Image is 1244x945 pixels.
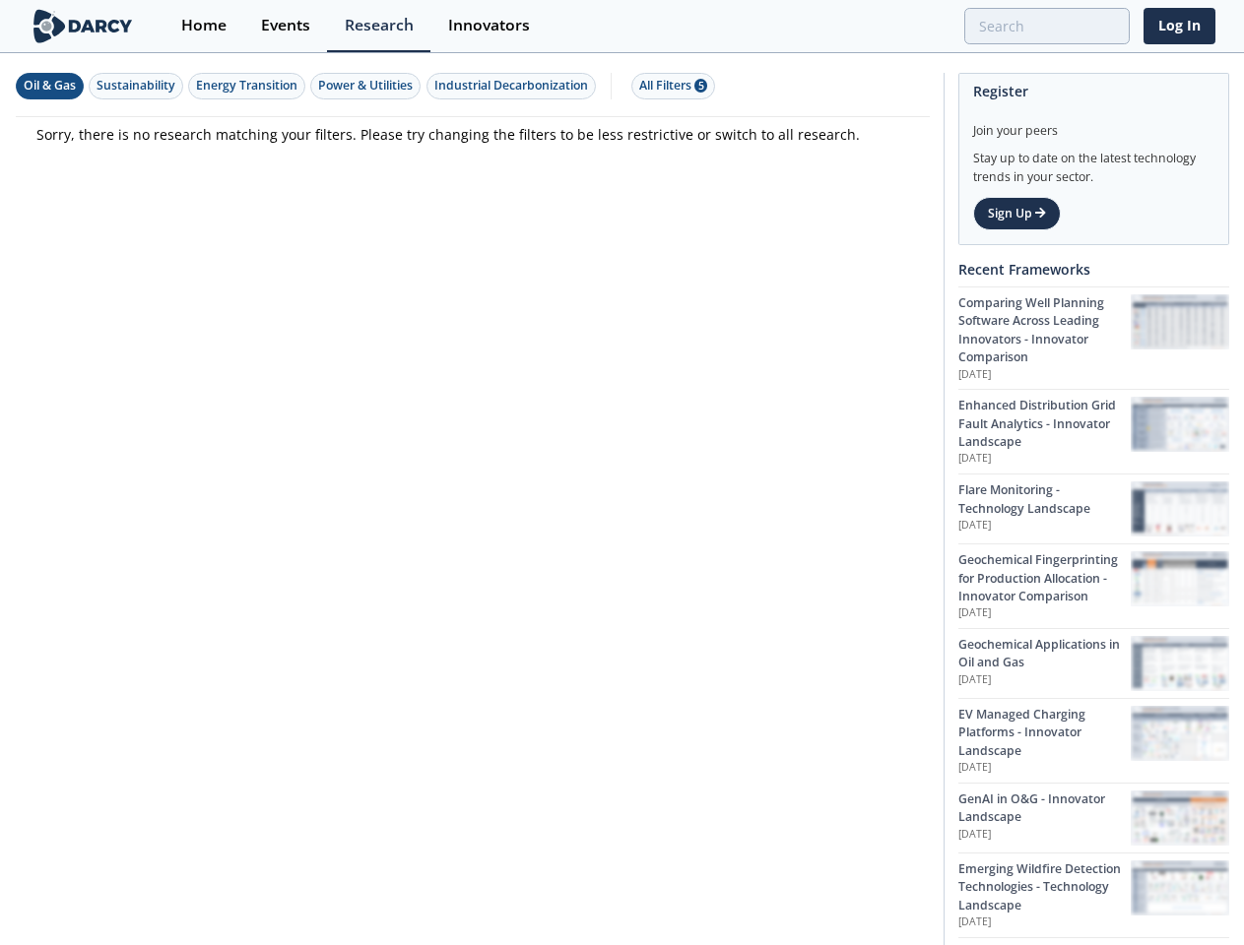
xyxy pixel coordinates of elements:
[694,79,707,93] span: 5
[958,551,1131,605] div: Geochemical Fingerprinting for Production Allocation - Innovator Comparison
[434,77,588,94] div: Industrial Decarbonization
[958,518,1131,534] p: [DATE]
[958,252,1229,286] div: Recent Frameworks
[958,827,1131,843] p: [DATE]
[181,18,227,33] div: Home
[958,481,1131,518] div: Flare Monitoring - Technology Landscape
[958,628,1229,698] a: Geochemical Applications in Oil and Gas [DATE] Geochemical Applications in Oil and Gas preview
[958,672,1131,688] p: [DATE]
[448,18,530,33] div: Innovators
[958,636,1131,672] div: Geochemical Applications in Oil and Gas
[30,9,137,43] img: logo-wide.svg
[318,77,413,94] div: Power & Utilities
[973,197,1061,230] a: Sign Up
[958,294,1131,367] div: Comparing Well Planning Software Across Leading Innovators - Innovator Comparison
[973,108,1214,140] div: Join your peers
[958,706,1131,760] div: EV Managed Charging Platforms - Innovator Landscape
[958,605,1131,621] p: [DATE]
[261,18,310,33] div: Events
[36,124,909,145] p: Sorry, there is no research matching your filters. Please try changing the filters to be less res...
[958,783,1229,852] a: GenAI in O&G - Innovator Landscape [DATE] GenAI in O&G - Innovator Landscape preview
[97,77,175,94] div: Sustainability
[639,77,707,94] div: All Filters
[188,73,305,99] button: Energy Transition
[973,140,1214,186] div: Stay up to date on the latest technology trends in your sector.
[16,73,84,99] button: Oil & Gas
[958,473,1229,543] a: Flare Monitoring - Technology Landscape [DATE] Flare Monitoring - Technology Landscape preview
[958,760,1131,776] p: [DATE]
[89,73,183,99] button: Sustainability
[973,74,1214,108] div: Register
[345,18,414,33] div: Research
[958,389,1229,473] a: Enhanced Distribution Grid Fault Analytics - Innovator Landscape [DATE] Enhanced Distribution Gri...
[1144,8,1215,44] a: Log In
[958,860,1131,914] div: Emerging Wildfire Detection Technologies - Technology Landscape
[958,451,1131,467] p: [DATE]
[958,286,1229,389] a: Comparing Well Planning Software Across Leading Innovators - Innovator Comparison [DATE] Comparin...
[24,77,76,94] div: Oil & Gas
[958,543,1229,628] a: Geochemical Fingerprinting for Production Allocation - Innovator Comparison [DATE] Geochemical Fi...
[426,73,596,99] button: Industrial Decarbonization
[310,73,421,99] button: Power & Utilities
[196,77,297,94] div: Energy Transition
[958,852,1229,937] a: Emerging Wildfire Detection Technologies - Technology Landscape [DATE] Emerging Wildfire Detectio...
[958,914,1131,930] p: [DATE]
[958,790,1131,827] div: GenAI in O&G - Innovator Landscape
[958,367,1131,383] p: [DATE]
[958,698,1229,783] a: EV Managed Charging Platforms - Innovator Landscape [DATE] EV Managed Charging Platforms - Innova...
[631,73,715,99] button: All Filters 5
[964,8,1130,44] input: Advanced Search
[958,397,1131,451] div: Enhanced Distribution Grid Fault Analytics - Innovator Landscape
